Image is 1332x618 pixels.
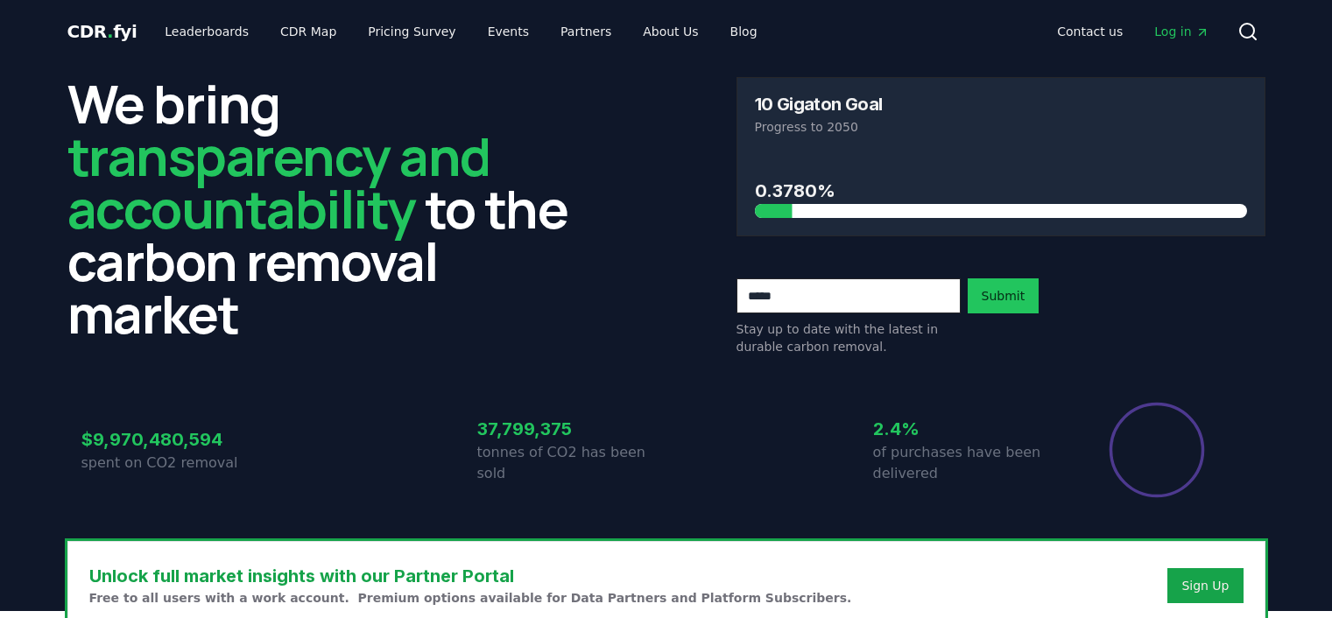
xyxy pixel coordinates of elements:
span: CDR fyi [67,21,137,42]
a: CDR Map [266,16,350,47]
h3: 37,799,375 [477,416,666,442]
h3: 2.4% [873,416,1062,442]
span: Log in [1154,23,1209,40]
a: CDR.fyi [67,19,137,44]
div: Percentage of sales delivered [1108,401,1206,499]
button: Sign Up [1167,568,1243,603]
a: Blog [716,16,772,47]
h2: We bring to the carbon removal market [67,77,596,340]
a: Sign Up [1181,577,1229,594]
h3: 10 Gigaton Goal [755,95,883,113]
a: Log in [1140,16,1223,47]
h3: 0.3780% [755,178,1247,204]
button: Submit [968,278,1040,313]
a: Pricing Survey [354,16,469,47]
p: Free to all users with a work account. Premium options available for Data Partners and Platform S... [89,589,852,607]
span: transparency and accountability [67,120,490,244]
a: About Us [629,16,712,47]
p: of purchases have been delivered [873,442,1062,484]
span: . [107,21,113,42]
a: Contact us [1043,16,1137,47]
a: Partners [546,16,625,47]
p: tonnes of CO2 has been sold [477,442,666,484]
p: Stay up to date with the latest in durable carbon removal. [736,320,961,355]
h3: Unlock full market insights with our Partner Portal [89,563,852,589]
a: Events [474,16,543,47]
a: Leaderboards [151,16,263,47]
nav: Main [1043,16,1223,47]
p: spent on CO2 removal [81,453,271,474]
h3: $9,970,480,594 [81,426,271,453]
nav: Main [151,16,771,47]
p: Progress to 2050 [755,118,1247,136]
